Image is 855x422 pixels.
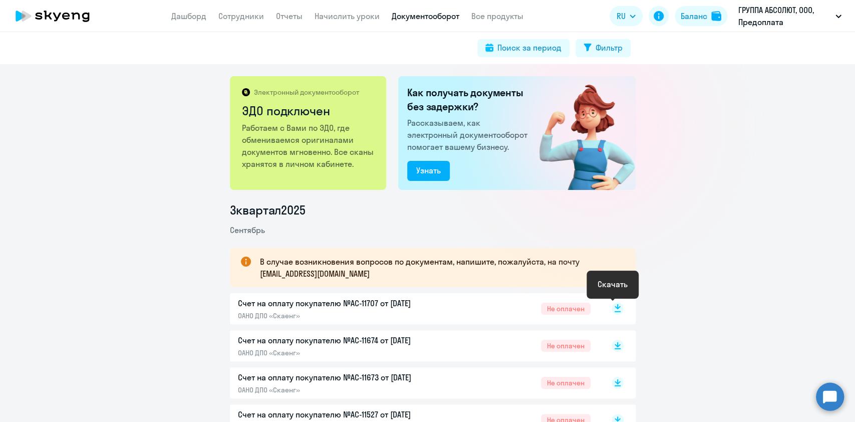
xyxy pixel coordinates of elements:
[238,348,448,357] p: ОАНО ДПО «Скаенг»
[238,297,448,309] p: Счет на оплату покупателю №AC-11707 от [DATE]
[598,278,628,290] div: Скачать
[238,334,448,346] p: Счет на оплату покупателю №AC-11674 от [DATE]
[523,76,636,190] img: connected
[392,11,459,21] a: Документооборот
[471,11,523,21] a: Все продукты
[260,256,618,280] p: В случае возникновения вопросов по документам, напишите, пожалуйста, на почту [EMAIL_ADDRESS][DOM...
[238,408,448,420] p: Счет на оплату покупателю №AC-11527 от [DATE]
[315,11,380,21] a: Начислить уроки
[596,42,623,54] div: Фильтр
[276,11,303,21] a: Отчеты
[254,88,359,97] p: Электронный документооборот
[477,39,569,57] button: Поиск за период
[738,4,831,28] p: ГРУППА АБСОЛЮТ, ООО, Предоплата
[610,6,643,26] button: RU
[230,225,265,235] span: Сентябрь
[242,122,376,170] p: Работаем с Вами по ЭДО, где обмениваемся оригиналами документов мгновенно. Все сканы хранятся в л...
[497,42,561,54] div: Поиск за период
[238,371,448,383] p: Счет на оплату покупателю №AC-11673 от [DATE]
[576,39,631,57] button: Фильтр
[617,10,626,22] span: RU
[711,11,721,21] img: balance
[407,86,531,114] h2: Как получать документы без задержки?
[541,377,591,389] span: Не оплачен
[218,11,264,21] a: Сотрудники
[242,103,376,119] h2: ЭДО подключен
[171,11,206,21] a: Дашборд
[238,334,591,357] a: Счет на оплату покупателю №AC-11674 от [DATE]ОАНО ДПО «Скаенг»Не оплачен
[733,4,846,28] button: ГРУППА АБСОЛЮТ, ООО, Предоплата
[541,340,591,352] span: Не оплачен
[238,297,591,320] a: Счет на оплату покупателю №AC-11707 от [DATE]ОАНО ДПО «Скаенг»Не оплачен
[407,117,531,153] p: Рассказываем, как электронный документооборот помогает вашему бизнесу.
[681,10,707,22] div: Баланс
[238,371,591,394] a: Счет на оплату покупателю №AC-11673 от [DATE]ОАНО ДПО «Скаенг»Не оплачен
[541,303,591,315] span: Не оплачен
[675,6,727,26] button: Балансbalance
[238,385,448,394] p: ОАНО ДПО «Скаенг»
[230,202,636,218] li: 3 квартал 2025
[416,164,441,176] div: Узнать
[407,161,450,181] button: Узнать
[238,311,448,320] p: ОАНО ДПО «Скаенг»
